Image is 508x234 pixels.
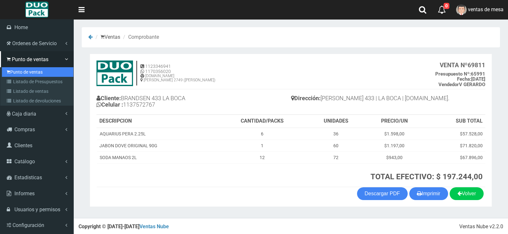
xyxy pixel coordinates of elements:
span: Punto de ventas [12,56,48,62]
a: Descargar PDF [357,187,408,200]
h4: BRANDSEN 433 LA BOCA 1137572767 [96,93,291,111]
b: Dirección: [291,95,321,101]
td: 1 [217,140,308,151]
span: Clientes [14,142,32,149]
th: UNIDADES [308,115,364,128]
span: 0 [444,3,449,9]
span: Estadisticas [14,174,42,181]
td: $71.820,00 [424,140,485,151]
li: Comprobante [121,34,159,41]
a: Ventas Nube [139,223,169,230]
h4: [PERSON_NAME] 433 | LA BOCA | [DOMAIN_NAME]. [291,93,486,105]
td: $67.896,00 [424,151,485,163]
a: Listado de devoluciones [2,96,73,106]
td: SODA MANAOS 2L [97,151,217,163]
strong: VENTA Nº [440,61,468,69]
th: SUB TOTAL [424,115,485,128]
td: 72 [308,151,364,163]
span: Caja diaria [12,111,36,117]
span: Compras [14,126,35,133]
td: 12 [217,151,308,163]
span: Informes [14,190,35,197]
a: Listado de Presupuestos [2,77,73,86]
strong: Fecha: [457,76,471,82]
th: PRECIO/UN [364,115,425,128]
td: $943,00 [364,151,425,163]
img: User Image [456,4,467,15]
td: 36 [308,128,364,140]
h6: [DOMAIN_NAME] [PERSON_NAME] 2749 ([PERSON_NAME]) [140,74,215,82]
td: $1.598,00 [364,128,425,140]
strong: Copyright © [DATE]-[DATE] [79,223,169,230]
span: Home [14,24,28,30]
span: Catálogo [14,158,35,165]
span: Usuarios y permisos [14,206,60,213]
a: Listado de ventas [2,86,73,96]
img: Logo grande [25,2,48,18]
td: $57.528,00 [424,128,485,140]
th: CANTIDAD/PACKS [217,115,308,128]
strong: Vendedor [438,82,459,87]
strong: Presupuesto Nº: [435,71,471,77]
td: JABON DOVE ORIGINAL 90G [97,140,217,151]
a: Volver [450,187,484,200]
div: Ventas Nube v2.2.0 [459,223,503,230]
td: 60 [308,140,364,151]
b: V GERARDO [438,82,485,87]
span: ventas de mesa [468,6,504,12]
th: DESCRIPCION [97,115,217,128]
b: Cliente: [96,95,121,101]
img: 15ec80cb8f772e35c0579ae6ae841c79.jpg [96,61,133,86]
button: Imprimir [409,187,448,200]
b: Celular : [96,101,123,108]
li: Ventas [94,34,120,41]
h5: 1123346941 1170356020 [140,64,215,74]
td: 6 [217,128,308,140]
b: [DATE] [457,76,485,82]
span: Ordenes de Servicio [12,40,57,46]
b: 69811 [440,61,485,69]
a: Punto de ventas [2,67,73,77]
td: $1.197,00 [364,140,425,151]
strong: TOTAL EFECTIVO: $ 197.244,00 [371,172,483,181]
td: AQUARIUS PERA 2.25L [97,128,217,140]
b: 65991 [435,71,485,77]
